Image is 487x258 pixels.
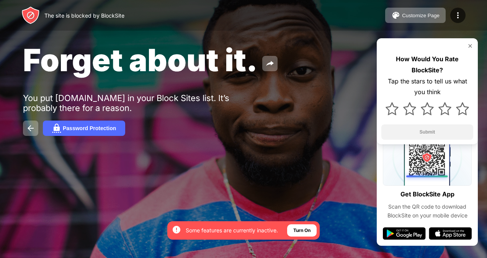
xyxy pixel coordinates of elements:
div: Password Protection [63,125,116,131]
img: star.svg [403,102,416,115]
img: share.svg [265,59,275,68]
div: Scan the QR code to download BlockSite on your mobile device [383,202,472,220]
div: Some features are currently inactive. [186,227,278,234]
div: Get BlockSite App [400,189,454,200]
div: The site is blocked by BlockSite [44,12,124,19]
img: menu-icon.svg [453,11,462,20]
div: You put [DOMAIN_NAME] in your Block Sites list. It’s probably there for a reason. [23,93,260,113]
div: Turn On [293,227,311,234]
div: Tap the stars to tell us what you think [381,76,473,98]
img: rate-us-close.svg [467,43,473,49]
img: google-play.svg [383,227,426,240]
button: Customize Page [385,8,446,23]
img: app-store.svg [429,227,472,240]
img: back.svg [26,124,35,133]
img: header-logo.svg [21,6,40,24]
button: Password Protection [43,121,125,136]
span: Forget about it. [23,41,258,78]
div: How Would You Rate BlockSite? [381,54,473,76]
img: error-circle-white.svg [172,225,181,234]
img: star.svg [456,102,469,115]
img: pallet.svg [391,11,400,20]
img: star.svg [386,102,399,115]
img: star.svg [438,102,451,115]
img: password.svg [52,124,61,133]
img: star.svg [421,102,434,115]
div: Customize Page [402,13,440,18]
button: Submit [381,124,473,140]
